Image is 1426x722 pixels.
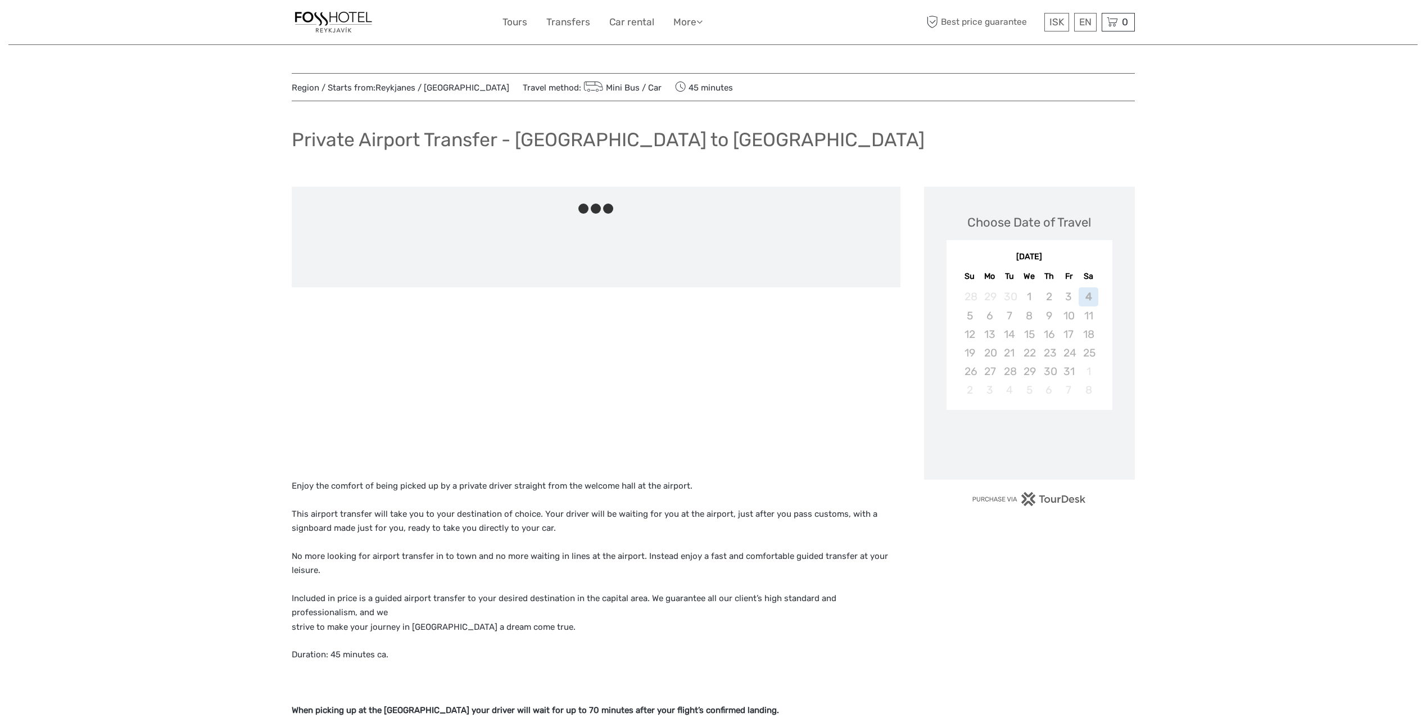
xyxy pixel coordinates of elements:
[960,325,980,344] div: Not available Sunday, October 12th, 2025
[1079,381,1098,399] div: Not available Saturday, November 8th, 2025
[1059,381,1079,399] div: Not available Friday, November 7th, 2025
[950,287,1108,399] div: month 2025-10
[1039,287,1059,306] div: Not available Thursday, October 2nd, 2025
[1079,344,1098,362] div: Not available Saturday, October 25th, 2025
[1019,287,1039,306] div: Not available Wednesday, October 1st, 2025
[960,269,980,284] div: Su
[999,362,1019,381] div: Not available Tuesday, October 28th, 2025
[980,325,999,344] div: Not available Monday, October 13th, 2025
[1079,306,1098,325] div: Not available Saturday, October 11th, 2025
[999,287,1019,306] div: Not available Tuesday, September 30th, 2025
[1059,344,1079,362] div: Not available Friday, October 24th, 2025
[1039,325,1059,344] div: Not available Thursday, October 16th, 2025
[292,592,900,635] p: Included in price is a guided airport transfer to your desired destination in the capital area. W...
[546,14,590,30] a: Transfers
[292,648,900,662] p: Duration: 45 minutes ca.
[980,287,999,306] div: Not available Monday, September 29th, 2025
[960,306,980,325] div: Not available Sunday, October 5th, 2025
[1019,269,1039,284] div: We
[924,13,1042,31] span: Best price guarantee
[292,82,509,94] span: Region / Starts from:
[1039,362,1059,381] div: Not available Thursday, October 30th, 2025
[999,381,1019,399] div: Not available Tuesday, November 4th, 2025
[980,362,999,381] div: Not available Monday, October 27th, 2025
[1059,325,1079,344] div: Not available Friday, October 17th, 2025
[980,344,999,362] div: Not available Monday, October 20th, 2025
[292,507,900,536] p: This airport transfer will take you to your destination of choice. Your driver will be waiting fo...
[1079,325,1098,344] div: Not available Saturday, October 18th, 2025
[980,381,999,399] div: Not available Monday, November 3rd, 2025
[1074,13,1097,31] div: EN
[1039,306,1059,325] div: Not available Thursday, October 9th, 2025
[960,287,980,306] div: Not available Sunday, September 28th, 2025
[960,344,980,362] div: Not available Sunday, October 19th, 2025
[1059,269,1079,284] div: Fr
[609,14,654,30] a: Car rental
[375,83,509,93] a: Reykjanes / [GEOGRAPHIC_DATA]
[581,83,662,93] a: Mini Bus / Car
[999,306,1019,325] div: Not available Tuesday, October 7th, 2025
[1039,269,1059,284] div: Th
[1039,344,1059,362] div: Not available Thursday, October 23rd, 2025
[675,79,733,95] span: 45 minutes
[292,128,925,151] h1: Private Airport Transfer - [GEOGRAPHIC_DATA] to [GEOGRAPHIC_DATA]
[1120,16,1130,28] span: 0
[292,549,900,578] p: No more looking for airport transfer in to town and no more waiting in lines at the airport. Inst...
[1019,325,1039,344] div: Not available Wednesday, October 15th, 2025
[523,79,662,95] span: Travel method:
[503,14,527,30] a: Tours
[1079,362,1098,381] div: Not available Saturday, November 1st, 2025
[980,269,999,284] div: Mo
[1019,381,1039,399] div: Not available Wednesday, November 5th, 2025
[1026,439,1033,446] div: Loading...
[999,325,1019,344] div: Not available Tuesday, October 14th, 2025
[947,251,1112,263] div: [DATE]
[999,269,1019,284] div: Tu
[967,214,1091,231] div: Choose Date of Travel
[1059,306,1079,325] div: Not available Friday, October 10th, 2025
[1019,344,1039,362] div: Not available Wednesday, October 22nd, 2025
[292,8,375,36] img: 1357-20722262-a0dc-4fd2-8fc5-b62df901d176_logo_small.jpg
[1059,362,1079,381] div: Not available Friday, October 31st, 2025
[960,381,980,399] div: Not available Sunday, November 2nd, 2025
[980,306,999,325] div: Not available Monday, October 6th, 2025
[1019,362,1039,381] div: Not available Wednesday, October 29th, 2025
[292,479,900,494] p: Enjoy the comfort of being picked up by a private driver straight from the welcome hall at the ai...
[673,14,703,30] a: More
[1059,287,1079,306] div: Not available Friday, October 3rd, 2025
[1049,16,1064,28] span: ISK
[292,705,779,715] strong: When picking up at the [GEOGRAPHIC_DATA] your driver will wait for up to 70 minutes after your fl...
[1079,287,1098,306] div: Not available Saturday, October 4th, 2025
[1079,269,1098,284] div: Sa
[1019,306,1039,325] div: Not available Wednesday, October 8th, 2025
[999,344,1019,362] div: Not available Tuesday, October 21st, 2025
[960,362,980,381] div: Not available Sunday, October 26th, 2025
[1039,381,1059,399] div: Not available Thursday, November 6th, 2025
[972,492,1086,506] img: PurchaseViaTourDesk.png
